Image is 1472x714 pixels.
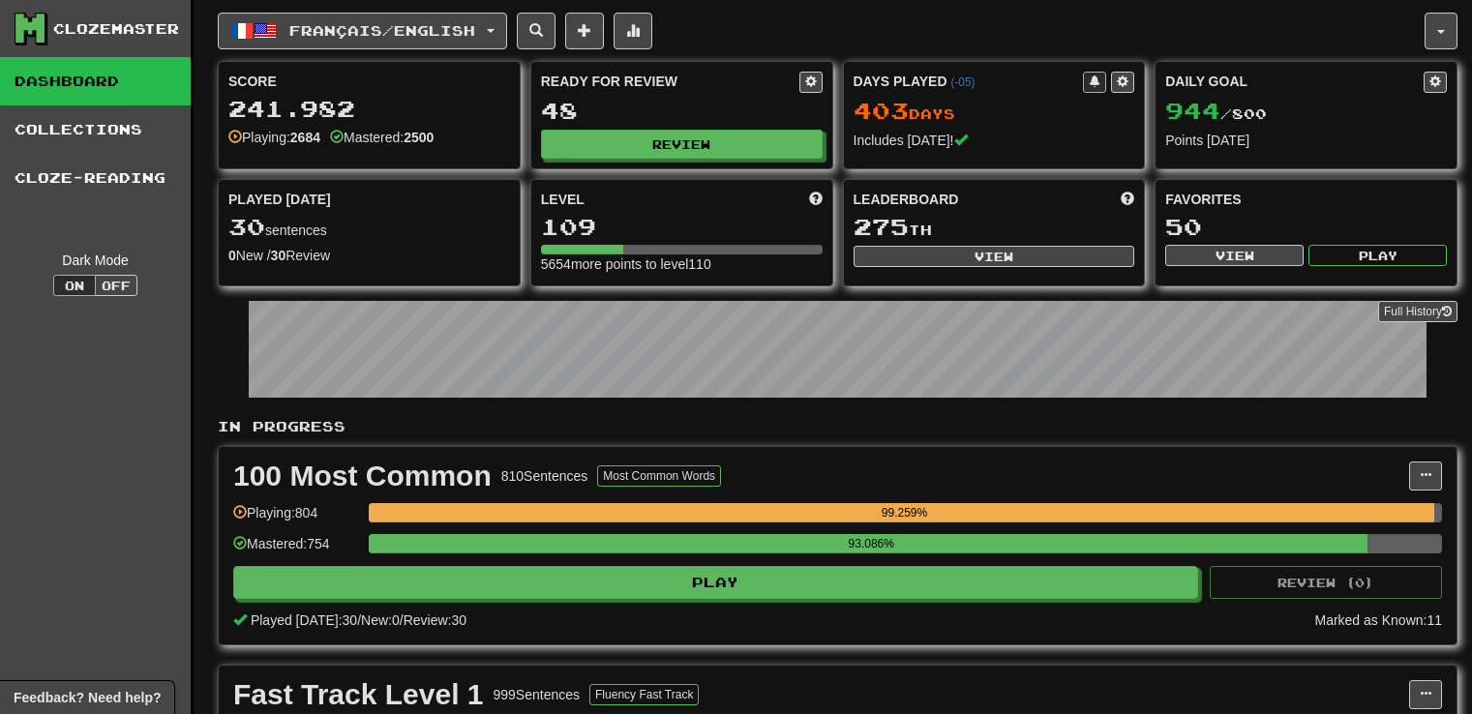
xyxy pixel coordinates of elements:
[854,213,909,240] span: 275
[218,13,507,49] button: Français/English
[233,566,1198,599] button: Play
[854,97,909,124] span: 403
[854,72,1084,91] div: Days Played
[251,612,357,628] span: Played [DATE]: 30
[597,465,721,487] button: Most Common Words
[15,251,176,270] div: Dark Mode
[290,130,320,145] strong: 2684
[228,213,265,240] span: 30
[233,680,484,709] div: Fast Track Level 1
[854,131,1135,150] div: Includes [DATE]!
[854,190,959,209] span: Leaderboard
[541,99,823,123] div: 48
[854,99,1135,124] div: Day s
[375,534,1367,553] div: 93.086%
[1165,245,1304,266] button: View
[14,688,161,707] span: Open feedback widget
[1165,97,1220,124] span: 944
[1308,245,1447,266] button: Play
[614,13,652,49] button: More stats
[517,13,556,49] button: Search sentences
[1165,131,1447,150] div: Points [DATE]
[400,612,404,628] span: /
[228,72,510,91] div: Score
[375,503,1434,522] div: 99.259%
[361,612,400,628] span: New: 0
[228,246,510,265] div: New / Review
[541,190,585,209] span: Level
[228,97,510,121] div: 241.982
[541,254,823,274] div: 5654 more points to level 110
[228,190,331,209] span: Played [DATE]
[809,190,823,209] span: Score more points to level up
[228,248,236,263] strong: 0
[233,461,492,491] div: 100 Most Common
[950,75,975,89] a: (-05)
[1378,301,1457,322] a: Full History
[233,503,359,535] div: Playing: 804
[404,130,434,145] strong: 2500
[541,72,799,91] div: Ready for Review
[1314,610,1442,630] div: Marked as Known: 11
[228,128,320,147] div: Playing:
[565,13,604,49] button: Add sentence to collection
[541,130,823,159] button: Review
[1165,72,1424,93] div: Daily Goal
[1165,215,1447,239] div: 50
[541,215,823,239] div: 109
[95,275,137,296] button: Off
[330,128,434,147] div: Mastered:
[289,22,475,39] span: Français / English
[233,534,359,566] div: Mastered: 754
[854,246,1135,267] button: View
[1210,566,1442,599] button: Review (0)
[53,275,96,296] button: On
[1121,190,1134,209] span: This week in points, UTC
[589,684,699,705] button: Fluency Fast Track
[271,248,286,263] strong: 30
[218,417,1457,436] p: In Progress
[854,215,1135,240] div: th
[53,19,179,39] div: Clozemaster
[1165,190,1447,209] div: Favorites
[228,215,510,240] div: sentences
[357,612,361,628] span: /
[404,612,466,628] span: Review: 30
[1165,105,1267,122] span: / 800
[494,685,581,704] div: 999 Sentences
[501,466,588,486] div: 810 Sentences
